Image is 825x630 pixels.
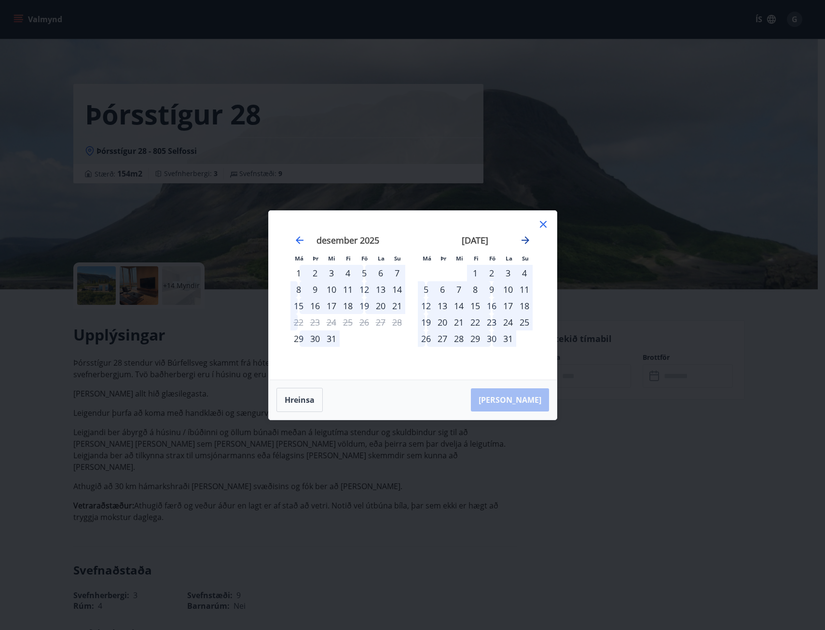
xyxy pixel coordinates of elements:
[434,314,451,330] td: Choose þriðjudagur, 20. janúar 2026 as your check-in date. It’s available.
[356,281,372,298] td: Choose föstudagur, 12. desember 2025 as your check-in date. It’s available.
[307,314,323,330] td: Not available. þriðjudagur, 23. desember 2025
[340,281,356,298] div: 11
[356,281,372,298] div: 12
[290,281,307,298] td: Choose mánudagur, 8. desember 2025 as your check-in date. It’s available.
[500,281,516,298] div: 10
[434,330,451,347] td: Choose þriðjudagur, 27. janúar 2026 as your check-in date. It’s available.
[451,281,467,298] td: Choose miðvikudagur, 7. janúar 2026 as your check-in date. It’s available.
[451,298,467,314] td: Choose miðvikudagur, 14. janúar 2026 as your check-in date. It’s available.
[290,330,307,347] div: Aðeins innritun í boði
[290,265,307,281] td: Choose mánudagur, 1. desember 2025 as your check-in date. It’s available.
[323,330,340,347] td: Choose miðvikudagur, 31. desember 2025 as your check-in date. It’s available.
[276,388,323,412] button: Hreinsa
[483,298,500,314] td: Choose föstudagur, 16. janúar 2026 as your check-in date. It’s available.
[418,330,434,347] div: 26
[328,255,335,262] small: Mi
[434,298,451,314] td: Choose þriðjudagur, 13. janúar 2026 as your check-in date. It’s available.
[451,314,467,330] td: Choose miðvikudagur, 21. janúar 2026 as your check-in date. It’s available.
[467,330,483,347] td: Choose fimmtudagur, 29. janúar 2026 as your check-in date. It’s available.
[520,234,531,246] div: Move forward to switch to the next month.
[323,265,340,281] td: Choose miðvikudagur, 3. desember 2025 as your check-in date. It’s available.
[389,298,405,314] td: Choose sunnudagur, 21. desember 2025 as your check-in date. It’s available.
[483,265,500,281] div: 2
[307,281,323,298] td: Choose þriðjudagur, 9. desember 2025 as your check-in date. It’s available.
[372,298,389,314] div: 20
[389,281,405,298] td: Choose sunnudagur, 14. desember 2025 as your check-in date. It’s available.
[467,265,483,281] td: Choose fimmtudagur, 1. janúar 2026 as your check-in date. It’s available.
[506,255,512,262] small: La
[280,222,545,368] div: Calendar
[290,330,307,347] td: Choose mánudagur, 29. desember 2025 as your check-in date. It’s available.
[378,255,385,262] small: La
[418,281,434,298] td: Choose mánudagur, 5. janúar 2026 as your check-in date. It’s available.
[307,330,323,347] td: Choose þriðjudagur, 30. desember 2025 as your check-in date. It’s available.
[500,330,516,347] div: 31
[323,298,340,314] div: 17
[516,314,533,330] td: Choose sunnudagur, 25. janúar 2026 as your check-in date. It’s available.
[483,330,500,347] div: 30
[418,330,434,347] td: Choose mánudagur, 26. janúar 2026 as your check-in date. It’s available.
[474,255,479,262] small: Fi
[500,314,516,330] div: 24
[340,298,356,314] div: 18
[522,255,529,262] small: Su
[372,265,389,281] div: 6
[356,265,372,281] div: 5
[340,265,356,281] td: Choose fimmtudagur, 4. desember 2025 as your check-in date. It’s available.
[483,298,500,314] div: 16
[361,255,368,262] small: Fö
[418,314,434,330] td: Choose mánudagur, 19. janúar 2026 as your check-in date. It’s available.
[307,281,323,298] div: 9
[307,265,323,281] div: 2
[434,281,451,298] td: Choose þriðjudagur, 6. janúar 2026 as your check-in date. It’s available.
[467,314,483,330] div: 22
[451,281,467,298] div: 7
[456,255,463,262] small: Mi
[340,298,356,314] td: Choose fimmtudagur, 18. desember 2025 as your check-in date. It’s available.
[340,281,356,298] td: Choose fimmtudagur, 11. desember 2025 as your check-in date. It’s available.
[451,330,467,347] div: 28
[462,234,488,246] strong: [DATE]
[372,314,389,330] td: Not available. laugardagur, 27. desember 2025
[389,314,405,330] td: Not available. sunnudagur, 28. desember 2025
[389,265,405,281] div: 7
[500,265,516,281] td: Choose laugardagur, 3. janúar 2026 as your check-in date. It’s available.
[356,298,372,314] td: Choose föstudagur, 19. desember 2025 as your check-in date. It’s available.
[500,298,516,314] td: Choose laugardagur, 17. janúar 2026 as your check-in date. It’s available.
[434,281,451,298] div: 6
[372,298,389,314] td: Choose laugardagur, 20. desember 2025 as your check-in date. It’s available.
[394,255,401,262] small: Su
[356,265,372,281] td: Choose föstudagur, 5. desember 2025 as your check-in date. It’s available.
[290,314,307,330] div: Aðeins útritun í boði
[516,265,533,281] td: Choose sunnudagur, 4. janúar 2026 as your check-in date. It’s available.
[313,255,318,262] small: Þr
[451,330,467,347] td: Choose miðvikudagur, 28. janúar 2026 as your check-in date. It’s available.
[372,265,389,281] td: Choose laugardagur, 6. desember 2025 as your check-in date. It’s available.
[294,234,305,246] div: Move backward to switch to the previous month.
[467,298,483,314] div: 15
[418,314,434,330] div: 19
[323,281,340,298] td: Choose miðvikudagur, 10. desember 2025 as your check-in date. It’s available.
[418,281,434,298] div: 5
[516,281,533,298] div: 11
[389,298,405,314] div: 21
[323,281,340,298] div: 10
[323,298,340,314] td: Choose miðvikudagur, 17. desember 2025 as your check-in date. It’s available.
[483,314,500,330] div: 23
[500,281,516,298] td: Choose laugardagur, 10. janúar 2026 as your check-in date. It’s available.
[500,314,516,330] td: Choose laugardagur, 24. janúar 2026 as your check-in date. It’s available.
[434,330,451,347] div: 27
[307,265,323,281] td: Choose þriðjudagur, 2. desember 2025 as your check-in date. It’s available.
[356,314,372,330] td: Not available. föstudagur, 26. desember 2025
[467,298,483,314] td: Choose fimmtudagur, 15. janúar 2026 as your check-in date. It’s available.
[483,330,500,347] td: Choose föstudagur, 30. janúar 2026 as your check-in date. It’s available.
[372,281,389,298] td: Choose laugardagur, 13. desember 2025 as your check-in date. It’s available.
[467,281,483,298] td: Choose fimmtudagur, 8. janúar 2026 as your check-in date. It’s available.
[389,265,405,281] td: Choose sunnudagur, 7. desember 2025 as your check-in date. It’s available.
[323,265,340,281] div: 3
[340,314,356,330] td: Not available. fimmtudagur, 25. desember 2025
[356,298,372,314] div: 19
[467,281,483,298] div: 8
[434,298,451,314] div: 13
[451,314,467,330] div: 21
